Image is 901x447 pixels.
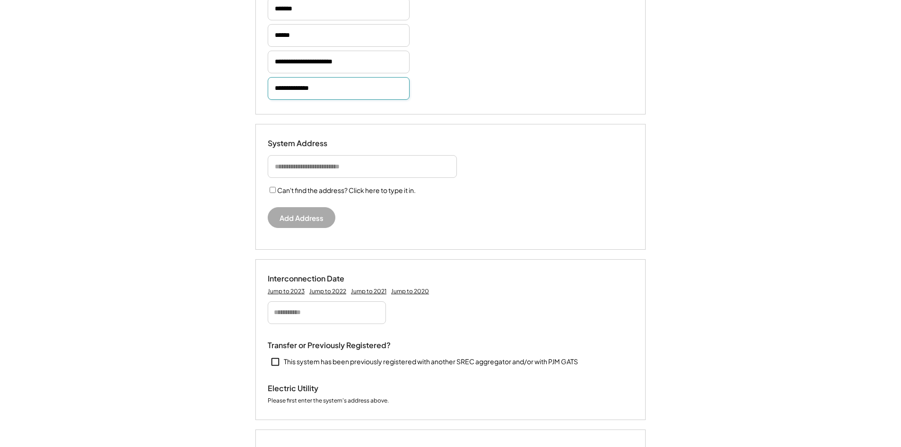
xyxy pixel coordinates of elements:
[268,274,362,284] div: Interconnection Date
[268,384,362,394] div: Electric Utility
[268,341,391,351] div: Transfer or Previously Registered?
[284,357,578,367] div: This system has been previously registered with another SREC aggregator and/or with PJM GATS
[268,207,335,228] button: Add Address
[268,397,389,405] div: Please first enter the system's address above.
[277,186,416,194] label: Can't find the address? Click here to type it in.
[309,288,346,295] div: Jump to 2022
[268,139,362,149] div: System Address
[268,288,305,295] div: Jump to 2023
[391,288,429,295] div: Jump to 2020
[351,288,386,295] div: Jump to 2021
